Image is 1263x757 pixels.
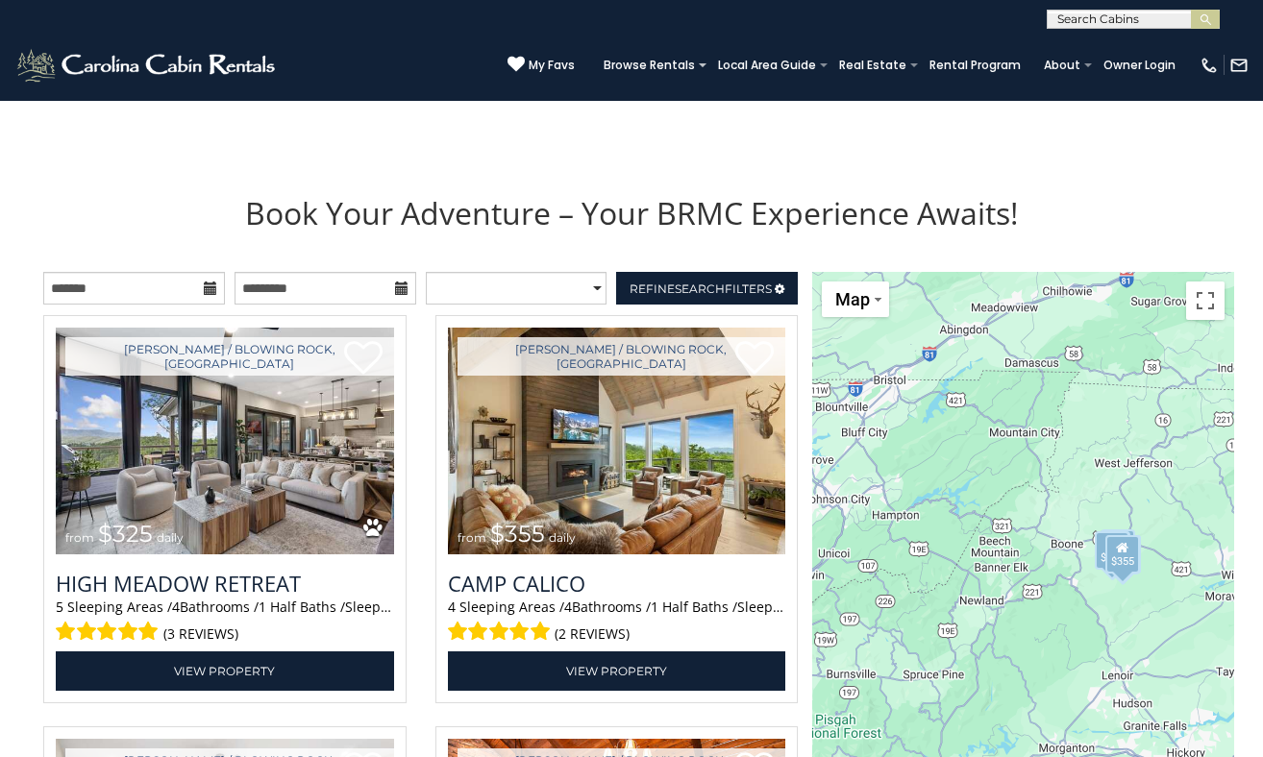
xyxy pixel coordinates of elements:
span: $355 [490,520,545,548]
span: 4 [564,598,572,616]
a: High Meadow Retreat from $325 daily [56,328,394,554]
a: Real Estate [830,52,916,79]
span: 4 [448,598,456,616]
button: Change map style [822,281,889,317]
h1: Book Your Adventure – Your BRMC Experience Awaits! [29,192,1234,233]
span: Search [675,281,725,296]
div: Sleeping Areas / Bathrooms / Sleeps: [56,598,394,647]
span: Map [835,289,870,309]
a: RefineSearchFilters [616,272,798,305]
a: [PERSON_NAME] / Blowing Rock, [GEOGRAPHIC_DATA] [458,337,786,376]
div: $355 [1095,531,1129,570]
a: Browse Rentals [594,52,705,79]
img: phone-regular-white.png [1200,56,1219,75]
a: High Meadow Retreat [56,569,394,598]
span: 13 [391,598,407,616]
span: My Favs [529,57,575,74]
a: About [1034,52,1090,79]
div: $525 [1106,535,1141,574]
span: Refine Filters [630,281,772,296]
a: Camp Calico [448,569,786,598]
img: White-1-2.png [14,46,281,85]
span: 1 Half Baths / [259,598,345,616]
span: daily [549,530,576,545]
span: 5 [56,598,63,616]
span: from [65,530,94,545]
button: Toggle fullscreen view [1186,281,1225,320]
a: View Property [448,651,786,691]
a: Owner Login [1094,52,1185,79]
img: mail-regular-white.png [1229,56,1249,75]
img: Camp Calico [448,328,786,554]
img: High Meadow Retreat [56,328,394,554]
a: My Favs [508,56,575,75]
span: $325 [98,520,153,548]
div: $355 [1104,535,1139,574]
span: daily [157,530,184,545]
div: Sleeping Areas / Bathrooms / Sleeps: [448,598,786,647]
span: (2 reviews) [555,622,630,647]
a: Rental Program [920,52,1030,79]
a: Local Area Guide [708,52,826,79]
div: $200 [1101,528,1135,567]
a: View Property [56,651,394,691]
span: 4 [172,598,180,616]
span: 1 Half Baths / [651,598,737,616]
span: from [458,530,486,545]
a: [PERSON_NAME] / Blowing Rock, [GEOGRAPHIC_DATA] [65,337,394,376]
span: (3 reviews) [163,622,238,647]
div: $195 [1105,535,1140,574]
a: Camp Calico from $355 daily [448,328,786,554]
